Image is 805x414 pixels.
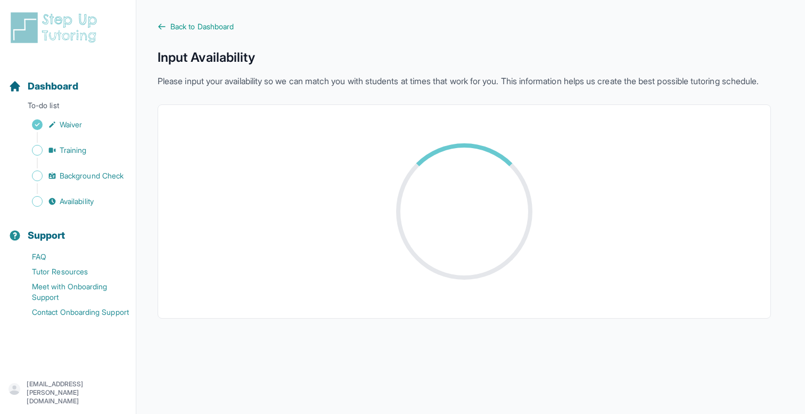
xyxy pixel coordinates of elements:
a: Meet with Onboarding Support [9,279,136,305]
a: Back to Dashboard [158,21,771,32]
img: logo [9,11,103,45]
p: To-do list [4,100,132,115]
a: FAQ [9,249,136,264]
a: Dashboard [9,79,78,94]
span: Support [28,228,65,243]
span: Availability [60,196,94,207]
button: [EMAIL_ADDRESS][PERSON_NAME][DOMAIN_NAME] [9,380,127,405]
a: Tutor Resources [9,264,136,279]
h1: Input Availability [158,49,771,66]
span: Background Check [60,171,124,181]
span: Training [60,145,87,156]
span: Waiver [60,119,82,130]
a: Availability [9,194,136,209]
span: Dashboard [28,79,78,94]
a: Training [9,143,136,158]
p: [EMAIL_ADDRESS][PERSON_NAME][DOMAIN_NAME] [27,380,127,405]
a: Contact Onboarding Support [9,305,136,320]
a: Background Check [9,168,136,183]
a: Waiver [9,117,136,132]
p: Please input your availability so we can match you with students at times that work for you. This... [158,75,771,87]
button: Dashboard [4,62,132,98]
span: Back to Dashboard [170,21,234,32]
button: Support [4,211,132,247]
